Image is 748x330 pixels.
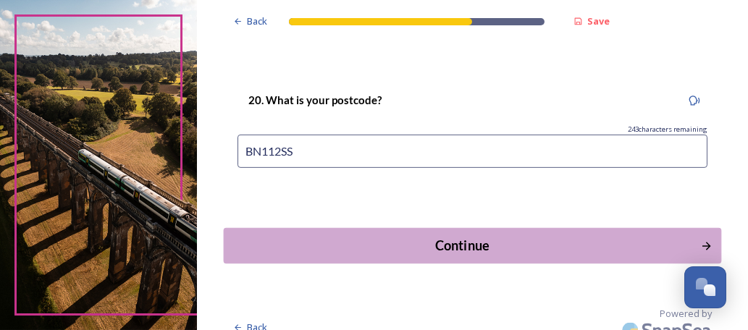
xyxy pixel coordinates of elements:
[684,266,726,308] button: Open Chat
[224,228,721,263] button: Continue
[247,14,267,28] span: Back
[660,307,712,321] span: Powered by
[232,236,694,255] div: Continue
[248,93,382,106] strong: 20. What is your postcode?
[628,124,707,135] span: 243 characters remaining
[587,14,610,27] strong: Save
